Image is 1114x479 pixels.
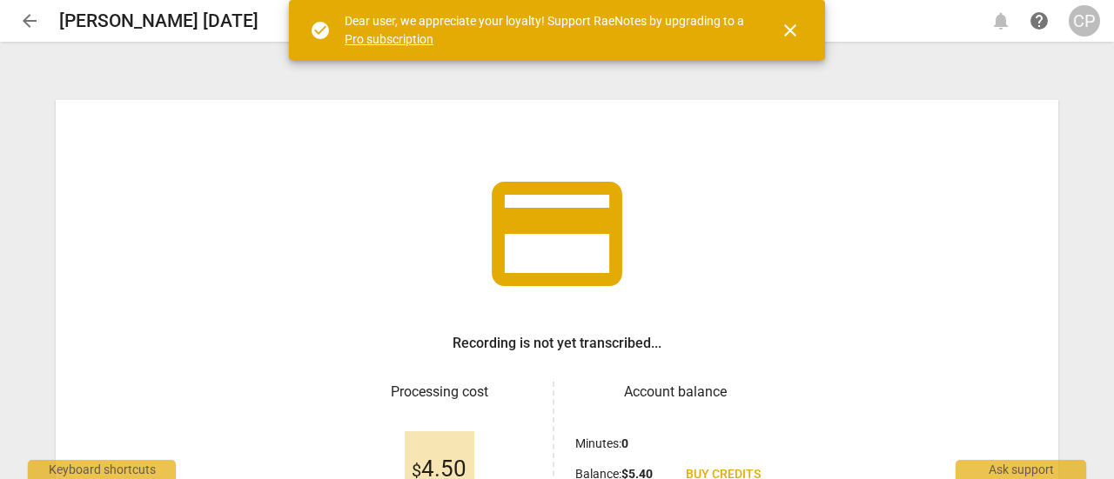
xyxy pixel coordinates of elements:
a: Pro subscription [345,32,433,46]
span: check_circle [310,20,331,41]
span: help [1029,10,1050,31]
b: 0 [621,436,628,450]
button: Close [769,10,811,51]
h2: [PERSON_NAME] [DATE] [59,10,258,32]
div: Dear user, we appreciate your loyalty! Support RaeNotes by upgrading to a [345,12,748,48]
button: CP [1069,5,1100,37]
h3: Recording is not yet transcribed... [453,333,661,354]
span: credit_card [479,156,635,312]
p: Minutes : [575,435,628,453]
span: arrow_back [19,10,40,31]
span: close [780,20,801,41]
h3: Account balance [575,382,775,402]
div: Keyboard shortcuts [28,460,176,479]
h3: Processing cost [339,382,539,402]
div: Ask support [956,460,1086,479]
a: Help [1023,5,1055,37]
